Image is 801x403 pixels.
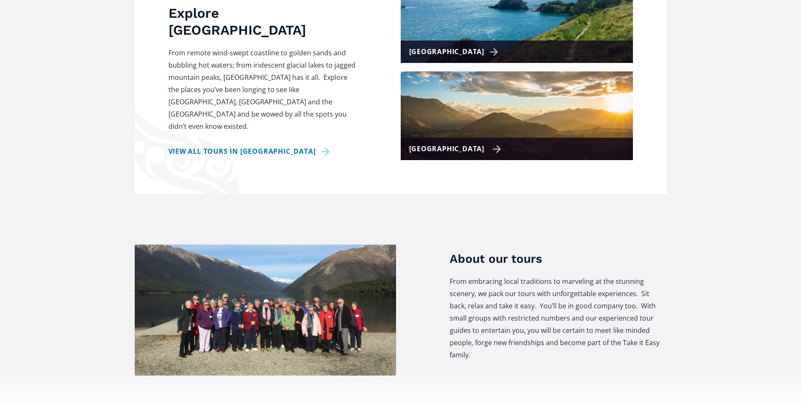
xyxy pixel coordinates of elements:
h3: About our tours [450,251,666,267]
a: [GEOGRAPHIC_DATA] [401,71,633,160]
h3: Explore [GEOGRAPHIC_DATA] [168,5,358,38]
div: [GEOGRAPHIC_DATA] [409,143,502,155]
a: View all tours in [GEOGRAPHIC_DATA] [168,145,333,158]
div: [GEOGRAPHIC_DATA] [409,46,502,58]
p: From remote wind-swept coastline to golden sands and bubbling hot waters; from iridescent glacial... [168,47,358,133]
p: From embracing local traditions to marveling at the stunning scenery, we pack our tours with unfo... [450,275,666,361]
